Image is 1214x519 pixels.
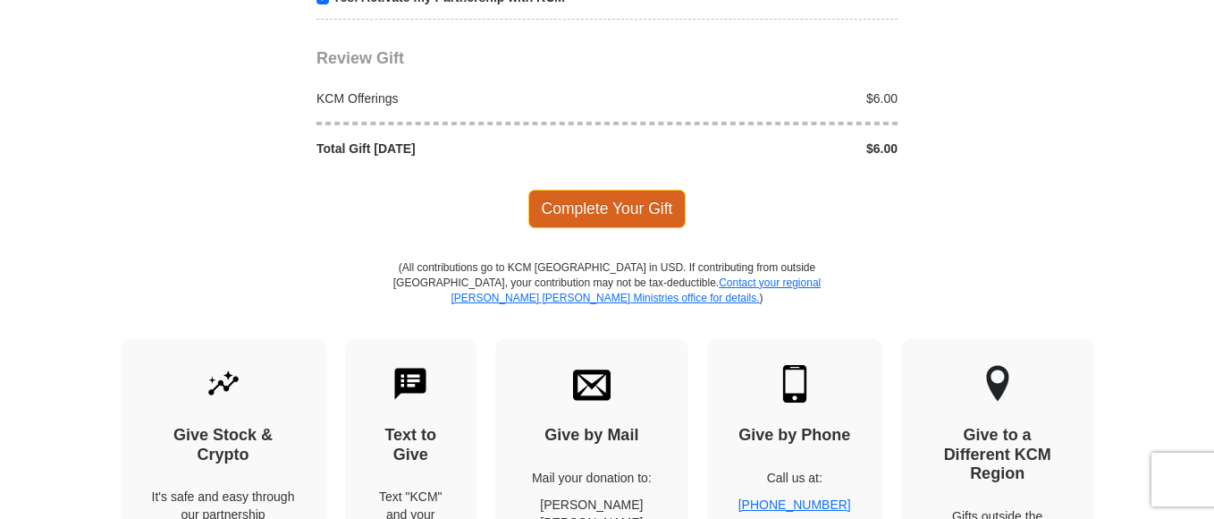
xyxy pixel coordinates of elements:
[776,365,814,403] img: mobile.svg
[607,89,907,107] div: $6.00
[308,140,608,157] div: Total Gift [DATE]
[738,426,851,446] h4: Give by Phone
[316,49,404,67] span: Review Gift
[376,426,446,464] h4: Text to Give
[451,277,821,304] a: Contact your regional [PERSON_NAME] [PERSON_NAME] Ministries office for details.
[152,426,295,464] h4: Give Stock & Crypto
[738,498,851,512] a: [PHONE_NUMBER]
[392,365,429,403] img: text-to-give.svg
[527,426,657,446] h4: Give by Mail
[528,190,687,227] span: Complete Your Gift
[932,426,1063,484] h4: Give to a Different KCM Region
[607,140,907,157] div: $6.00
[738,469,851,487] p: Call us at:
[392,260,822,338] p: (All contributions go to KCM [GEOGRAPHIC_DATA] in USD. If contributing from outside [GEOGRAPHIC_D...
[573,365,611,403] img: envelope.svg
[985,365,1010,403] img: other-region
[205,365,242,403] img: give-by-stock.svg
[308,89,608,107] div: KCM Offerings
[527,469,657,487] p: Mail your donation to:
